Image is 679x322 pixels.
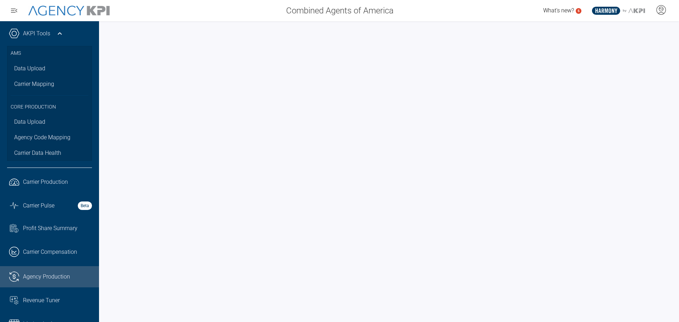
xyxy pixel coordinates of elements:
span: Agency Production [23,273,70,281]
a: Carrier Mapping [7,76,92,92]
a: Data Upload [7,61,92,76]
a: AKPI Tools [23,29,50,38]
span: Profit Share Summary [23,224,77,233]
text: 5 [578,9,580,13]
span: Carrier Pulse [23,201,54,210]
img: AgencyKPI [28,6,110,16]
span: Carrier Data Health [14,149,61,157]
span: Carrier Production [23,178,68,186]
strong: Beta [78,201,92,210]
a: Carrier Data Health [7,145,92,161]
a: 5 [576,8,581,14]
span: What's new? [543,7,574,14]
a: Agency Code Mapping [7,130,92,145]
span: Carrier Compensation [23,248,77,256]
h3: AMS [11,46,88,61]
h3: Core Production [11,95,88,115]
span: Revenue Tuner [23,296,60,305]
a: Data Upload [7,114,92,130]
span: Combined Agents of America [286,4,394,17]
